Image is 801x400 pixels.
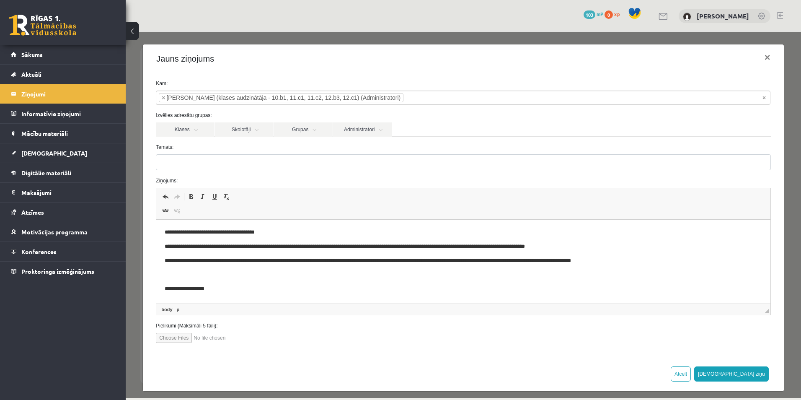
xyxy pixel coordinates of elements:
a: Atzīmes [11,203,115,222]
span: Atzīmes [21,208,44,216]
a: Digitālie materiāli [11,163,115,182]
legend: Maksājumi [21,183,115,202]
legend: Informatīvie ziņojumi [21,104,115,123]
span: 103 [584,10,595,19]
label: Kam: [24,47,651,55]
button: [DEMOGRAPHIC_DATA] ziņu [568,334,643,349]
label: Ziņojums: [24,145,651,152]
a: Maksājumi [11,183,115,202]
span: Resize [639,277,643,281]
li: Līga Bite (klases audzinātāja - 10.b1, 11.c1, 11.c2, 12.b3, 12.c1) (Administratori) [33,61,278,70]
span: Proktoringa izmēģinājums [21,268,94,275]
a: Motivācijas programma [11,222,115,242]
a: Klases [30,90,89,104]
a: Italic (Ctrl+I) [71,159,83,170]
a: Konferences [11,242,115,261]
a: Rīgas 1. Tālmācības vidusskola [9,15,76,36]
a: Aktuāli [11,65,115,84]
a: p element [49,273,56,281]
a: Grupas [148,90,207,104]
a: 103 mP [584,10,603,17]
a: Skolotāji [89,90,148,104]
a: Remove Format [95,159,106,170]
a: Redo (Ctrl+Y) [46,159,57,170]
h4: Jauns ziņojums [31,20,88,33]
a: Link (Ctrl+K) [34,173,46,184]
span: Mācību materiāli [21,130,68,137]
a: Ziņojumi [11,84,115,104]
a: Bold (Ctrl+B) [59,159,71,170]
label: Izvēlies adresātu grupas: [24,79,651,87]
span: [DEMOGRAPHIC_DATA] [21,149,87,157]
legend: Ziņojumi [21,84,115,104]
a: Undo (Ctrl+Z) [34,159,46,170]
a: [PERSON_NAME] [697,12,749,20]
span: Sākums [21,51,43,58]
span: 0 [605,10,613,19]
a: [DEMOGRAPHIC_DATA] [11,143,115,163]
a: Mācību materiāli [11,124,115,143]
button: × [632,13,651,37]
a: Unlink [46,173,57,184]
a: body element [34,273,48,281]
span: xp [614,10,620,17]
span: mP [597,10,603,17]
iframe: Editor, wiswyg-editor-47364005415440-1754850864-826 [31,187,644,271]
a: 0 xp [605,10,624,17]
span: Motivācijas programma [21,228,88,236]
span: Aktuāli [21,70,41,78]
span: Digitālie materiāli [21,169,71,177]
label: Temats: [24,111,651,119]
a: Underline (Ctrl+U) [83,159,95,170]
a: Sākums [11,45,115,64]
a: Informatīvie ziņojumi [11,104,115,123]
span: Noņemt visus vienumus [637,61,640,70]
span: × [36,61,39,70]
img: Inga Revina [683,13,691,21]
span: Konferences [21,248,57,255]
a: Administratori [207,90,266,104]
label: Pielikumi (Maksimāli 5 faili): [24,290,651,297]
a: Proktoringa izmēģinājums [11,262,115,281]
button: Atcelt [545,334,565,349]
